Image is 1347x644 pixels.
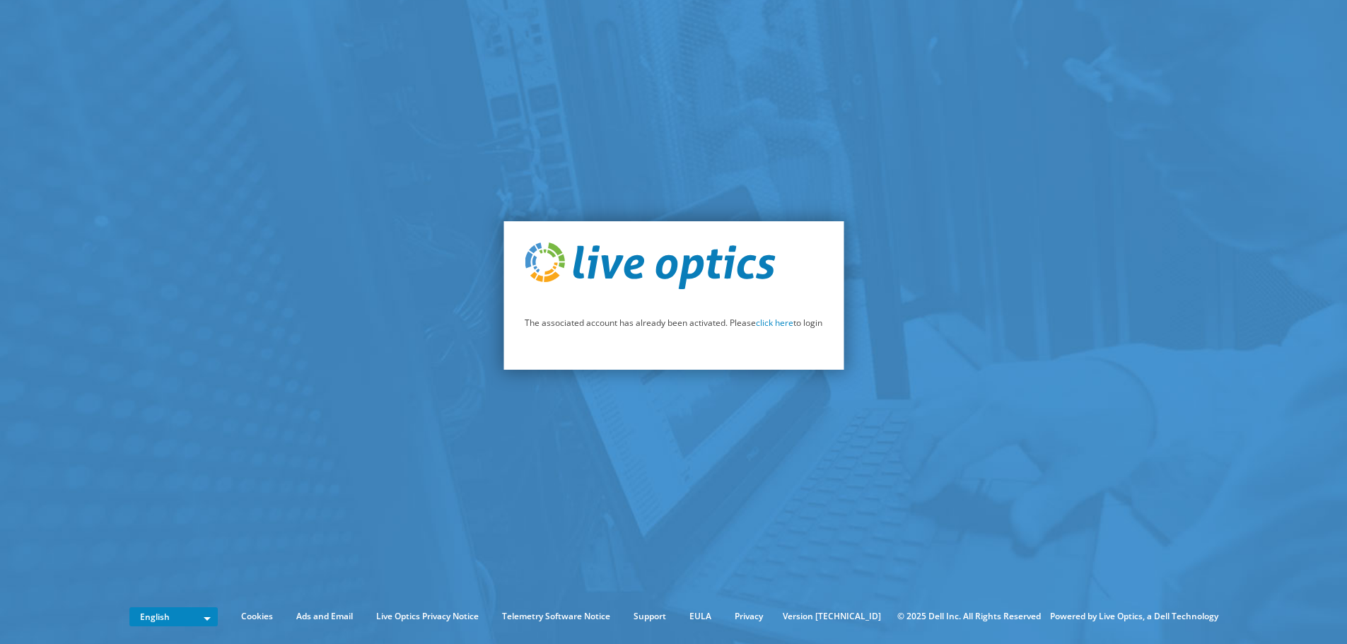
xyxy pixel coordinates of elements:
[491,609,621,624] a: Telemetry Software Notice
[724,609,774,624] a: Privacy
[366,609,489,624] a: Live Optics Privacy Notice
[525,242,775,289] img: live_optics_svg.svg
[231,609,284,624] a: Cookies
[286,609,363,624] a: Ads and Email
[525,315,822,331] p: The associated account has already been activated. Please to login
[623,609,677,624] a: Support
[756,317,793,329] a: click here
[890,609,1048,624] li: © 2025 Dell Inc. All Rights Reserved
[776,609,888,624] li: Version [TECHNICAL_ID]
[679,609,722,624] a: EULA
[1050,609,1218,624] li: Powered by Live Optics, a Dell Technology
